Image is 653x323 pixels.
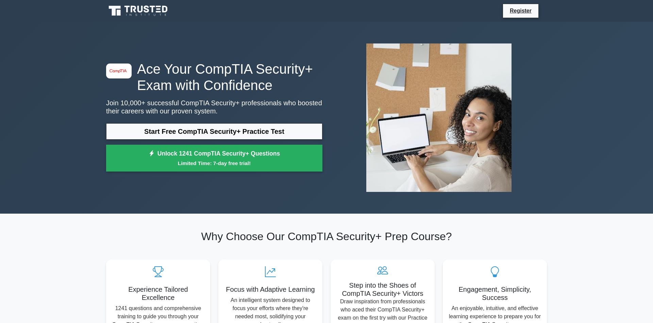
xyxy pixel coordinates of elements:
[448,285,541,302] h5: Engagement, Simplicity, Success
[224,285,317,293] h5: Focus with Adaptive Learning
[115,159,314,167] small: Limited Time: 7-day free trial!
[112,285,205,302] h5: Experience Tailored Excellence
[106,230,547,243] h2: Why Choose Our CompTIA Security+ Prep Course?
[336,281,429,298] h5: Step into the Shoes of CompTIA Security+ Victors
[106,99,322,115] p: Join 10,000+ successful CompTIA Security+ professionals who boosted their careers with our proven...
[106,145,322,172] a: Unlock 1241 CompTIA Security+ QuestionsLimited Time: 7-day free trial!
[506,6,536,15] a: Register
[106,61,322,93] h1: Ace Your CompTIA Security+ Exam with Confidence
[106,123,322,140] a: Start Free CompTIA Security+ Practice Test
